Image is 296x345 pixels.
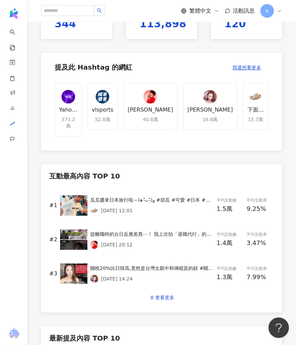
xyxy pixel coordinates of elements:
[247,266,274,272] div: 平均互動率
[247,106,264,114] div: 下面一位
[49,202,57,210] p: #1
[247,273,266,282] span: 7.99%
[49,173,274,181] div: 互動最高內容 TOP 10
[60,196,88,216] img: 瓜瓜醬來日本旅行啦～(๑˃̵ᴗ˂̵)و #胡瓜 #可愛 #日本 #旅遊 #富士山 #JAPAN #文化 #短影音
[217,198,244,204] div: 平均互動數
[225,17,246,31] p: 120
[247,232,274,238] div: 平均互動率
[217,204,233,214] span: 1.5萬
[90,275,98,283] img: KOL Avatar
[101,276,133,282] p: [DATE] 14:24
[203,90,217,104] img: KOL Avatar
[55,83,82,137] a: KOL AvatarYahoo!奇摩新聞373.2萬
[59,117,78,130] div: 373.2萬
[142,291,181,305] button: 查看更多
[90,197,214,204] div: 瓜瓜醬來日本旅行啦～(๑˃̵ᴗ˂̵)و #胡瓜 #可愛 #日本 #旅遊 #富士山 #JAPAN #文化 #短影音
[96,90,109,104] img: KOL Avatar
[49,270,57,278] p: #3
[226,61,269,75] button: 我還想看更多
[123,83,178,137] a: KOL Avatar[PERSON_NAME]40.8萬
[60,230,88,250] img: 提離職時的台日反應差異⋯！ 我上次拍「退職代行」的影片時很多人在留言說的一句 有時候在留言區學到很有趣的中文（謝謝老師們 我之前提離職的時候 真的緊張到不行 我現在還記得那瞬間的決定 雖然感情上...
[217,232,244,238] div: 平均互動數
[62,90,75,104] img: KOL Avatar
[183,83,238,137] a: KOL Avatar[PERSON_NAME]16.8萬
[188,106,233,114] div: [PERSON_NAME]
[10,117,15,132] span: rise
[101,208,133,214] p: [DATE] 12:01
[247,204,266,214] span: 9.25%
[49,236,57,244] p: #2
[233,65,261,71] span: 我還想看更多
[247,198,274,204] div: 平均互動率
[90,207,98,215] img: KOL Avatar
[7,329,21,340] img: chrome extension
[10,25,23,51] a: search
[269,318,289,338] iframe: Help Scout Beacon - Open
[203,117,218,124] div: 16.8萬
[90,265,214,272] div: 關稅20%比日韓高,竟然是台灣太親中和傅崐萁的錯 #關稅 #台灣 #中國 #美國 #川普 #中共 #大罷免 #傅崐萁 #國民黨 #民眾黨 #民進黨 #[PERSON_NAME]#[PERSON_...
[92,106,113,114] div: vlsports
[90,241,98,249] img: KOL Avatar
[55,64,133,72] div: 提及此 Hashtag 的網紅
[248,117,264,124] div: 15.7萬
[128,106,173,114] div: [PERSON_NAME]
[95,117,110,124] div: 52.8萬
[49,335,274,343] div: 最新提及內容 TOP 10
[266,7,269,15] span: A
[59,106,78,114] div: Yahoo!奇摩新聞
[88,83,118,137] a: KOL Avatarvlsports52.8萬
[144,90,157,104] img: KOL Avatar
[55,17,76,31] p: 344
[243,83,269,137] a: KOL Avatar下面一位15.7萬
[90,265,214,272] div: 關稅20%比日韓高,竟然是台灣太親中和傅崐萁的錯 #關稅 #台灣 #中國 #美國 #川普 #中共 #大罷免 #傅崐萁 #國民黨 #民眾黨 #民進黨 #賴清德 #高鈞鈞 #日本 #韓國
[249,90,263,104] img: KOL Avatar
[217,239,233,248] span: 1.4萬
[60,264,88,284] img: 關稅20%比日韓高,竟然是台灣太親中和傅崐萁的錯 #關稅 #台灣 #中國 #美國 #川普 #中共 #大罷免 #傅崐萁 #國民黨 #民眾黨 #民進黨 #賴清德 #高鈞鈞 #日本 #韓國
[140,17,187,31] p: 113,898
[90,231,214,238] div: 提離職時的台日反應差異⋯！ 我上次拍「退職代行」的影片時很多人在留言說的一句 有時候在留言區學到很有趣的中文（謝謝老師們 我之前提離職的時候 真的緊張到不行 我現在還記得那瞬間的決定 雖然感情上...
[233,8,255,14] span: 活動訊息
[97,8,102,13] span: search
[8,8,19,19] img: logo icon
[247,239,266,248] span: 3.47%
[189,7,211,15] span: 繁體中文
[217,266,244,272] div: 平均互動數
[101,242,133,248] p: [DATE] 20:12
[217,273,233,282] span: 1.3萬
[155,295,174,301] div: 查看更多
[143,117,158,124] div: 40.8萬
